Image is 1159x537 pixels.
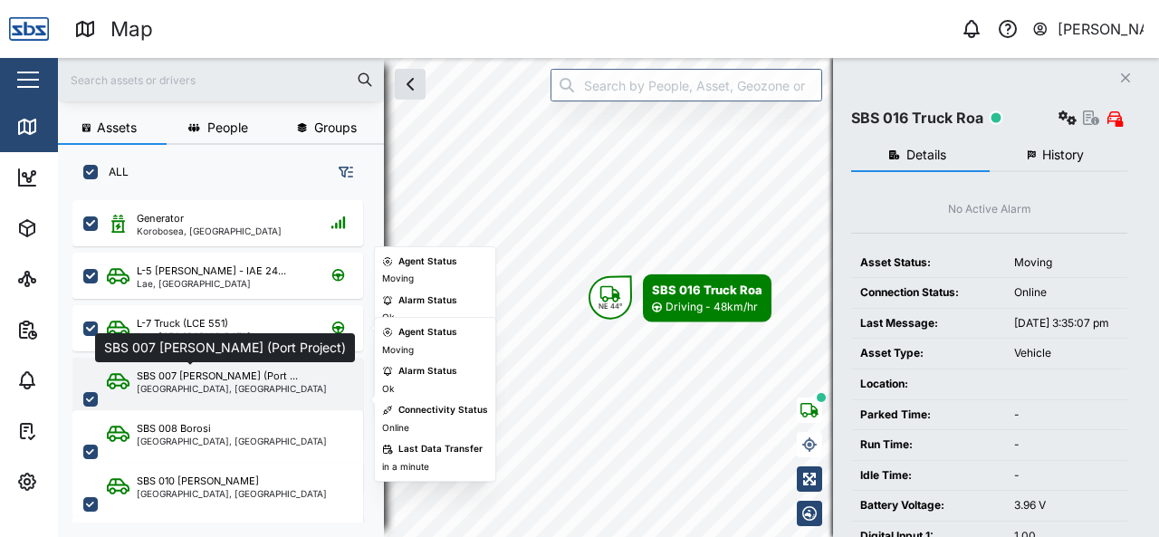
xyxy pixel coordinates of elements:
span: Assets [97,121,137,134]
div: Assets [47,218,103,238]
div: Dashboard [47,168,129,187]
div: Idle Time: [860,467,996,484]
div: Parked Time: [860,407,996,424]
div: SBS 008 Borosi [137,421,211,436]
div: - [1014,467,1118,484]
div: Lae, [GEOGRAPHIC_DATA] [137,279,286,288]
div: L-5 [PERSON_NAME] - IAE 24... [137,264,286,279]
div: NE 44° [599,302,623,310]
div: No Active Alarm [948,201,1031,218]
div: SBS 007 [PERSON_NAME] (Port ... [137,369,298,384]
div: Lae, [GEOGRAPHIC_DATA] [137,331,251,340]
div: Alarm Status [398,364,457,379]
div: Run Time: [860,436,996,454]
span: Groups [314,121,357,134]
div: L-7 Truck (LCE 551) [137,316,228,331]
div: [PERSON_NAME] [1058,18,1145,41]
div: Alarms [47,370,103,390]
div: in a minute [382,460,429,475]
img: Main Logo [9,9,49,49]
div: Asset Type: [860,345,996,362]
div: SBS 016 Truck Roa [851,107,983,129]
div: Map [110,14,153,45]
div: SBS 016 Truck Roa [652,281,762,299]
div: Connectivity Status [398,403,488,417]
input: Search assets or drivers [69,66,373,93]
div: Agent Status [398,325,457,340]
div: Map [47,117,88,137]
span: People [207,121,248,134]
div: Driving - 48km/hr [666,299,758,316]
div: Online [1014,284,1118,302]
div: Alarm Status [398,293,457,308]
div: Location: [860,376,996,393]
span: History [1042,149,1084,161]
div: Last Data Transfer [398,442,483,456]
div: Settings [47,472,111,492]
div: Vehicle [1014,345,1118,362]
div: - [1014,436,1118,454]
div: Tasks [47,421,97,441]
div: Online [382,421,409,436]
div: Map marker [589,274,771,322]
div: [GEOGRAPHIC_DATA], [GEOGRAPHIC_DATA] [137,384,327,393]
div: - [1014,407,1118,424]
div: Ok [382,382,394,397]
div: Korobosea, [GEOGRAPHIC_DATA] [137,226,282,235]
input: Search by People, Asset, Geozone or Place [551,69,822,101]
div: Connection Status: [860,284,996,302]
div: SBS 010 [PERSON_NAME] [137,474,259,489]
div: Last Message: [860,315,996,332]
div: Battery Voltage: [860,497,996,514]
div: 3.96 V [1014,497,1118,514]
div: Moving [1014,254,1118,272]
div: [GEOGRAPHIC_DATA], [GEOGRAPHIC_DATA] [137,489,327,498]
div: [GEOGRAPHIC_DATA], [GEOGRAPHIC_DATA] [137,436,327,446]
div: grid [72,194,383,523]
div: Agent Status [398,254,457,269]
div: Ok [382,311,394,325]
div: Sites [47,269,91,289]
span: Details [906,149,946,161]
div: Reports [47,320,109,340]
label: ALL [98,165,129,179]
div: Generator [137,211,184,226]
div: Moving [382,343,414,358]
div: Asset Status: [860,254,996,272]
div: Moving [382,272,414,286]
button: [PERSON_NAME] [1031,16,1145,42]
canvas: Map [58,58,1159,537]
div: [DATE] 3:35:07 pm [1014,315,1118,332]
